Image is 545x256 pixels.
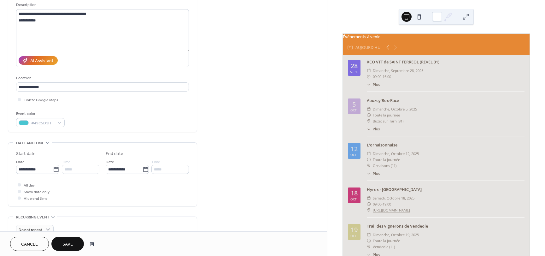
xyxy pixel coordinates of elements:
[367,82,371,87] div: ​
[106,151,123,157] div: End date
[16,214,50,221] span: Recurring event
[16,110,63,117] div: Event color
[16,151,36,157] div: Start date
[24,97,58,104] span: Link to Google Maps
[367,223,524,229] div: Trail des vignerons de Vendeole
[24,195,48,202] span: Hide end time
[367,207,371,213] div: ​
[381,74,383,80] span: -
[367,98,524,104] div: Abuzey'Rox-Race
[350,109,358,112] div: oct.
[381,201,383,207] span: -
[367,238,371,244] div: ​
[352,101,356,108] div: 5
[350,70,358,73] div: sept.
[367,74,371,80] div: ​
[373,163,396,169] span: Ornaisons (11)
[367,106,371,112] div: ​
[373,207,410,213] a: [URL][DOMAIN_NAME]
[16,159,25,165] span: Date
[367,151,371,157] div: ​
[31,120,55,127] span: #49C5D1FF
[367,244,371,250] div: ​
[350,234,358,237] div: oct.
[62,159,71,165] span: Time
[373,74,381,80] span: 09:00
[373,151,419,157] span: dimanche, octobre 12, 2025
[367,201,371,207] div: ​
[373,195,414,201] span: samedi, octobre 18, 2025
[367,171,380,176] button: ​Plus
[10,237,49,251] button: Cancel
[151,159,160,165] span: Time
[367,187,524,193] div: Hyrox - [GEOGRAPHIC_DATA]
[106,159,114,165] span: Date
[19,226,42,234] span: Do not repeat
[373,244,395,250] span: Vendeole (11)
[373,68,423,74] span: dimanche, septembre 28, 2025
[367,59,524,65] div: XCO VTT de SAINT FERREOL (REVEL 31)
[351,63,358,69] div: 28
[367,195,371,201] div: ​
[373,238,400,244] span: Toute la journée
[350,198,358,201] div: oct.
[373,232,419,238] span: dimanche, octobre 19, 2025
[383,201,391,207] span: 19:00
[351,227,358,233] div: 19
[343,34,530,40] div: Événements à venir
[24,189,50,195] span: Show date only
[30,58,53,64] div: AI Assistant
[373,157,400,163] span: Toute la journée
[373,112,400,118] span: Toute la journée
[19,56,58,65] button: AI Assistant
[367,127,380,132] button: ​Plus
[367,118,371,124] div: ​
[62,241,73,248] span: Save
[16,75,188,81] div: Location
[16,140,44,146] span: Date and time
[367,142,524,148] div: L'ornaisonnaise
[373,118,403,124] span: Buzet sur Tarn (81)
[16,2,188,8] div: Description
[373,127,380,132] span: Plus
[51,237,84,251] button: Save
[351,190,358,196] div: 18
[367,127,371,132] div: ​
[24,182,35,189] span: All day
[373,171,380,176] span: Plus
[373,201,381,207] span: 09:00
[367,157,371,163] div: ​
[367,82,380,87] button: ​Plus
[367,232,371,238] div: ​
[350,153,358,156] div: oct.
[383,74,391,80] span: 16:00
[373,82,380,87] span: Plus
[367,112,371,118] div: ​
[367,68,371,74] div: ​
[373,106,417,112] span: dimanche, octobre 5, 2025
[367,163,371,169] div: ​
[21,241,38,248] span: Cancel
[367,171,371,176] div: ​
[351,146,358,152] div: 12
